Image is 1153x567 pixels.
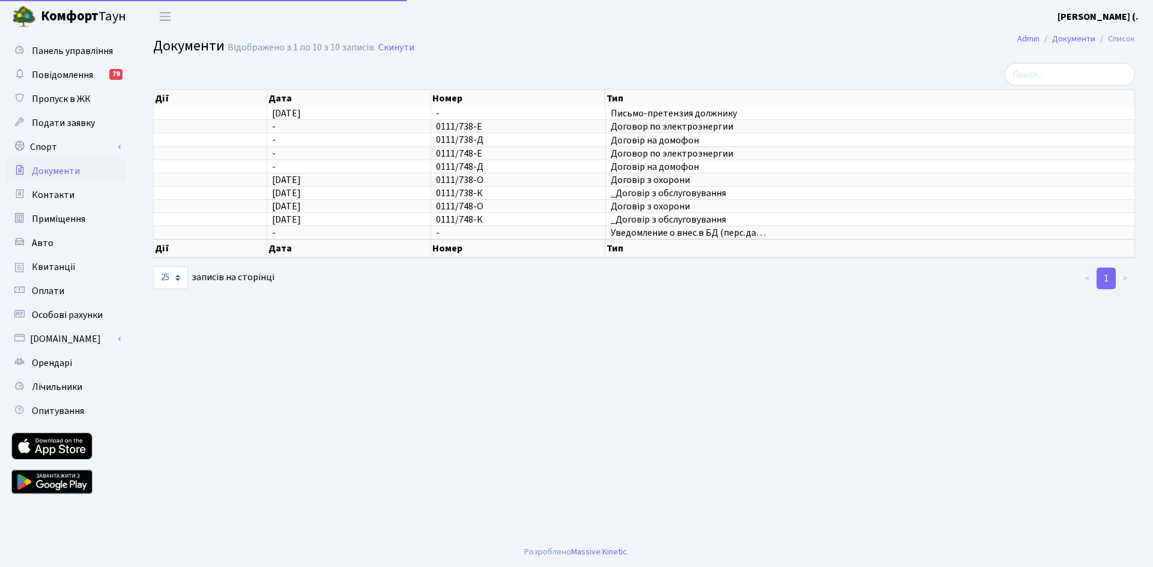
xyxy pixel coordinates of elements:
[272,120,276,133] span: -
[272,213,301,226] span: [DATE]
[267,90,432,107] th: Дата
[611,215,1130,224] span: _Договір з обслуговування
[32,116,95,130] span: Подати заявку
[571,545,627,558] a: Massive Kinetic
[272,160,276,173] span: -
[436,226,440,239] span: -
[228,42,376,53] div: Відображено з 1 по 10 з 10 записів.
[431,90,605,107] th: Номер
[436,107,440,120] span: -
[109,69,123,80] div: 79
[272,147,276,160] span: -
[1005,63,1135,86] input: Пошук...
[1058,10,1139,23] b: [PERSON_NAME] (.
[153,35,225,56] span: Документи
[154,90,267,107] th: Дії
[6,87,126,111] a: Пропуск в ЖК
[6,183,126,207] a: Контакти
[431,239,605,257] th: Номер
[6,375,126,399] a: Лічильники
[611,149,1130,158] span: Договор по электроэнергии
[611,228,1130,238] span: Уведомление о внес.в БД (перс.да…
[6,159,126,183] a: Документи
[1052,32,1095,45] a: Документи
[1095,32,1135,46] li: Список
[41,7,98,26] b: Комфорт
[32,284,64,298] span: Оплати
[611,109,1130,118] span: Письмо-претензия должнику
[611,136,1130,145] span: Договір на домофон
[32,404,84,418] span: Опитування
[611,188,1130,198] span: _Договір з обслуговування
[32,356,72,370] span: Орендарі
[272,134,276,147] span: -
[436,120,482,133] span: 0111/738-Е
[6,327,126,351] a: [DOMAIN_NAME]
[6,399,126,423] a: Опитування
[32,212,85,226] span: Приміщення
[32,308,103,322] span: Особові рахунки
[1017,32,1040,45] a: Admin
[436,147,482,160] span: 0111/748-Е
[436,134,483,147] span: 0111/738-Д
[32,188,74,202] span: Контакти
[6,207,126,231] a: Приміщення
[32,92,91,106] span: Пропуск в ЖК
[6,303,126,327] a: Особові рахунки
[611,175,1130,185] span: Договір з охорони
[32,260,76,274] span: Квитанції
[32,236,53,250] span: Авто
[1097,268,1116,289] a: 1
[272,200,301,213] span: [DATE]
[6,351,126,375] a: Орендарі
[605,90,1135,107] th: Тип
[272,226,276,239] span: -
[436,213,483,226] span: 0111/748-К
[32,164,80,178] span: Документи
[6,135,126,159] a: Спорт
[1058,10,1139,24] a: [PERSON_NAME] (.
[153,266,274,289] label: записів на сторінці
[605,239,1135,257] th: Тип
[436,173,483,187] span: 0111/738-О
[150,7,180,26] button: Переключити навігацію
[6,111,126,135] a: Подати заявку
[611,162,1130,172] span: Договір на домофон
[436,160,483,173] span: 0111/748-Д
[6,63,126,87] a: Повідомлення79
[12,5,36,29] img: logo.png
[272,187,301,200] span: [DATE]
[32,380,82,394] span: Лічильники
[272,173,301,187] span: [DATE]
[32,68,93,82] span: Повідомлення
[6,279,126,303] a: Оплати
[999,26,1153,52] nav: breadcrumb
[611,202,1130,211] span: Договір з охорони
[378,42,414,53] a: Скинути
[6,255,126,279] a: Квитанції
[272,107,301,120] span: [DATE]
[436,200,483,213] span: 0111/748-О
[154,239,267,257] th: Дії
[524,545,629,559] div: Розроблено .
[6,231,126,255] a: Авто
[6,39,126,63] a: Панель управління
[436,187,483,200] span: 0111/738-К
[41,7,126,27] span: Таун
[611,122,1130,131] span: Договор по электроэнергии
[267,239,432,257] th: Дата
[32,44,113,58] span: Панель управління
[153,266,188,289] select: записів на сторінці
